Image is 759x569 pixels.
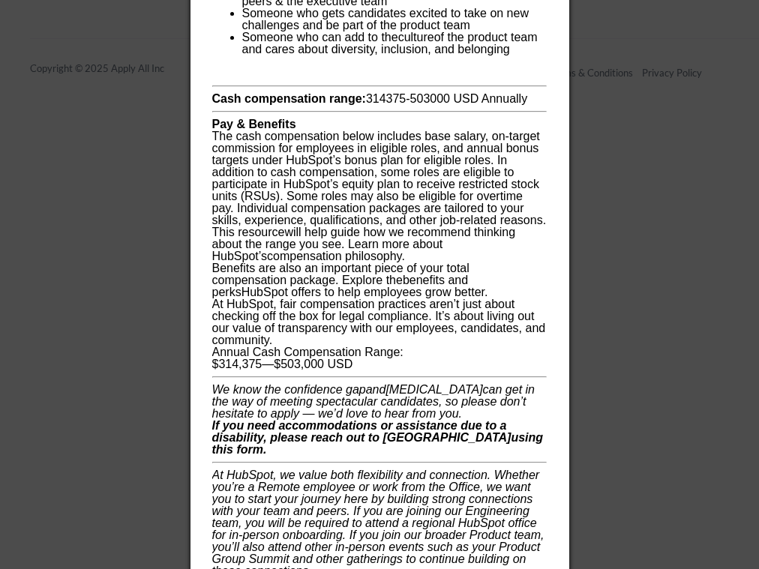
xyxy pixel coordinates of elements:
span: $314,375 [212,358,262,370]
li: Someone who can add to the of the product team and cares about diversity, inclusion, and belonging [242,31,547,55]
span: will help guide how we recommend thinking about the range you see. Learn more about HubSpot’s . [212,226,516,262]
a: compensation philosophy [267,250,401,262]
a: confidence gap [284,383,366,396]
div: Annual Cash Compensation Range: [212,346,547,358]
p: 314375-503000 USD Annually [212,93,547,105]
strong: If you need accommodations or assistance due to a disability, please reach out to [GEOGRAPHIC_DAT... [212,419,544,456]
em: We know the [212,383,281,396]
span: The cash compensation below includes base salary, on-target commission for employees in eligible ... [212,130,547,226]
a: benefits and perks [212,274,469,298]
span: At HubSpot, fair compensation practices aren’t just about checking off the box for legal complian... [212,298,546,346]
span: Benefits are also an important piece of your total compensation package. Explore the HubSpot offe... [212,262,488,298]
em: and [366,383,386,396]
em: can get in the way of meeting spectacular candidates, so please don’t hesitate to apply — we’d lo... [212,383,535,420]
strong: Cash compensation range: [212,92,366,105]
a: culture [398,31,434,43]
a: [MEDICAL_DATA] [385,383,482,396]
span: $503,000 USD [274,358,352,370]
a: This resource [212,226,285,238]
strong: Pay & Benefits [212,118,296,130]
a: using this form [212,431,544,456]
li: Someone who gets candidates excited to take on new challenges and be part of the product team [242,7,547,31]
span: — [262,358,274,370]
